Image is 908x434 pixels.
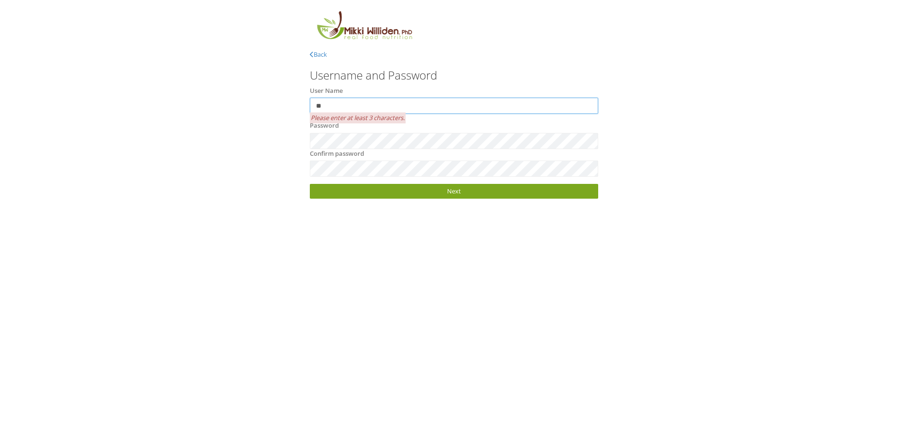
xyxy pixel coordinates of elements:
[310,112,406,123] span: Please enter at least 3 characters.
[310,184,598,199] a: Next
[310,69,598,81] h3: Username and Password
[310,86,343,96] label: User Name
[310,50,327,59] a: Back
[310,149,364,159] label: Confirm password
[310,10,418,45] img: MikkiLogoMain.png
[310,121,339,131] label: Password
